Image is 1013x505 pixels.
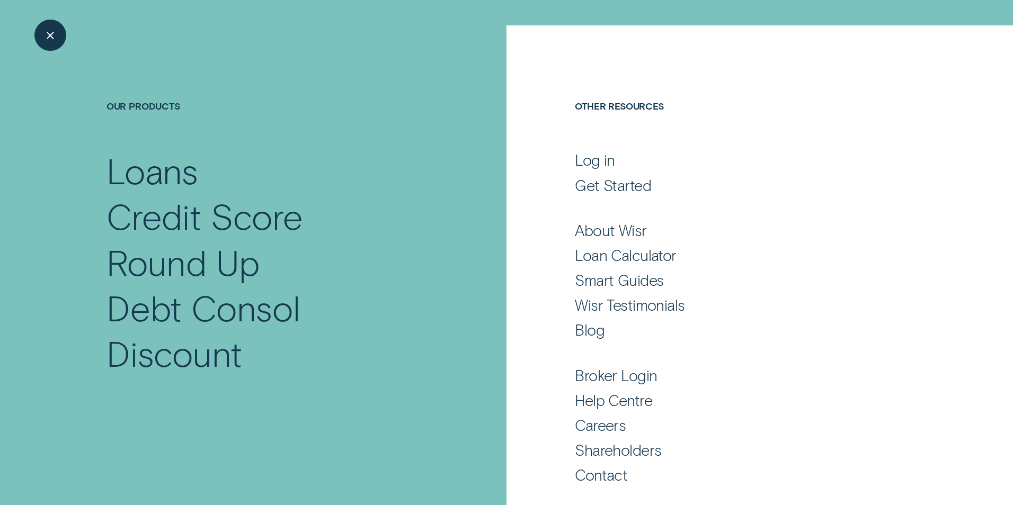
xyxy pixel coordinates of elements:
h4: Other Resources [575,100,905,148]
a: Log in [575,150,905,169]
a: Credit Score [106,193,433,239]
button: Close Menu [34,20,66,51]
a: Shareholders [575,440,905,459]
div: Loan Calculator [575,246,676,265]
a: Loan Calculator [575,246,905,265]
div: Loans [106,148,198,193]
div: Help Centre [575,391,652,410]
a: Help Centre [575,391,905,410]
a: Round Up [106,239,433,285]
a: Contact [575,465,905,484]
div: Contact [575,465,627,484]
a: Careers [575,416,905,435]
div: Log in [575,150,615,169]
h4: Our Products [106,100,433,148]
a: Broker Login [575,366,905,385]
div: Blog [575,320,605,339]
div: About Wisr [575,221,646,240]
div: Shareholders [575,440,661,459]
a: Smart Guides [575,270,905,290]
div: Smart Guides [575,270,663,290]
div: Broker Login [575,366,657,385]
div: Careers [575,416,626,435]
div: Wisr Testimonials [575,295,685,314]
a: Debt Consol Discount [106,285,433,376]
a: Wisr Testimonials [575,295,905,314]
a: Blog [575,320,905,339]
div: Round Up [106,239,260,285]
div: Credit Score [106,193,303,239]
div: Get Started [575,176,651,195]
a: Loans [106,148,433,193]
a: Get Started [575,176,905,195]
a: About Wisr [575,221,905,240]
